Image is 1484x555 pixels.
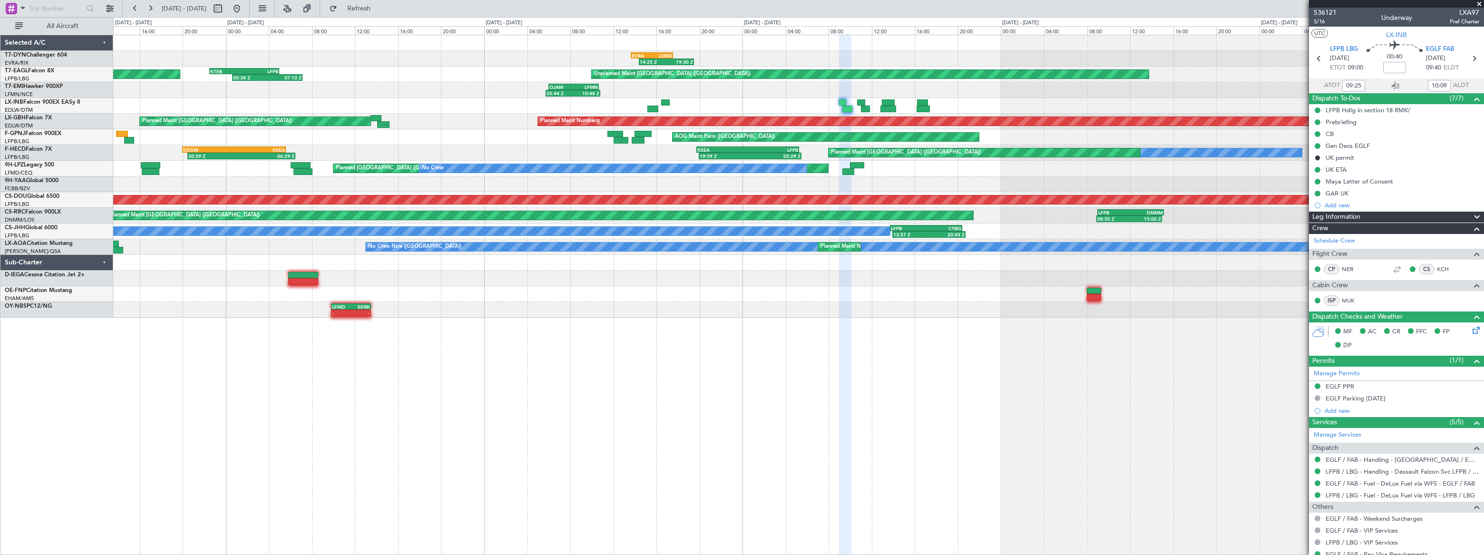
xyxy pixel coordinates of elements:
div: EVRA [632,53,652,58]
div: Add new [1325,201,1479,209]
div: 16:00 [398,26,441,35]
span: Crew [1312,223,1328,234]
div: Gen Decs EGLF [1326,142,1370,150]
div: UK permit [1326,154,1354,162]
div: EGLF PPR [1326,382,1354,390]
div: 20:00 [183,26,226,35]
div: LFMD [332,304,351,310]
span: (5/5) [1450,417,1464,427]
div: 20:29 Z [188,153,241,159]
div: 04:00 [527,26,571,35]
span: ALDT [1453,81,1469,90]
span: T7-EMI [5,84,23,89]
div: CYBG [926,225,961,231]
div: 00:00 [484,26,527,35]
div: 12:00 [355,26,398,35]
a: 9H-LPZLegacy 500 [5,162,54,168]
a: 9H-YAAGlobal 5000 [5,178,59,184]
span: EGLF FAB [1426,45,1454,54]
div: LFPB [244,68,279,74]
span: 536121 [1314,8,1337,18]
div: KSEA [234,147,285,153]
a: [PERSON_NAME]/QSA [5,248,61,255]
span: [DATE] - [DATE] [162,4,206,13]
a: Manage Services [1314,430,1361,440]
div: 00:00 [1259,26,1303,35]
div: 00:00 [742,26,786,35]
div: [DATE] - [DATE] [486,19,522,27]
div: KTEB [210,68,244,74]
div: 16:00 [140,26,183,35]
a: EGLF / FAB - Weekend Surcharges [1326,515,1423,523]
div: 04:00 [1044,26,1087,35]
span: FP [1443,327,1450,337]
input: --:-- [1428,80,1451,91]
span: Dispatch To-Dos [1312,93,1360,104]
div: 20:00 [1216,26,1259,35]
span: 9H-LPZ [5,162,24,168]
div: No Crew [422,161,444,175]
div: LEMD [652,53,673,58]
div: 05:44 Z [547,90,573,96]
div: 00:00 [226,26,269,35]
div: LFPB Hdlg in section 18 RMK/ [1326,106,1410,114]
div: [DATE] - [DATE] [115,19,152,27]
a: LFPB/LBG [5,232,29,239]
div: 20:00 [441,26,484,35]
a: Manage Permits [1314,369,1360,379]
div: 08:00 [1087,26,1131,35]
span: F-HECD [5,146,26,152]
div: 19:30 Z [666,59,693,65]
div: 04:00 [269,26,312,35]
span: CR [1392,327,1400,337]
a: OE-FNPCitation Mustang [5,288,72,293]
a: LX-AOACitation Mustang [5,241,73,246]
div: Planned Maint Nice ([GEOGRAPHIC_DATA]) [820,240,927,254]
a: CS-DOUGlobal 6500 [5,194,59,199]
div: 08:55 Z [1097,216,1129,222]
a: LFMN/NCE [5,91,33,98]
div: EGLF Parking [DATE] [1326,394,1386,402]
span: LX-INB [5,99,23,105]
div: 16:00 [1173,26,1217,35]
span: OY-NBS [5,303,27,309]
span: All Aircraft [25,23,100,29]
button: Refresh [325,1,382,16]
a: LFPB/LBG [5,201,29,208]
span: Dispatch Checks and Weather [1312,312,1403,322]
span: MF [1343,327,1352,337]
span: T7-DYN [5,52,26,58]
input: Trip Number [29,1,84,16]
div: 10:48 Z [573,90,599,96]
div: LFPB [748,147,798,153]
span: Pref Charter [1450,18,1479,26]
div: [DATE] - [DATE] [744,19,781,27]
span: (7/7) [1450,93,1464,103]
div: 05:29 Z [750,153,801,159]
div: CS [1419,264,1435,274]
div: LFPB [1098,210,1131,215]
span: CS-RRC [5,209,25,215]
div: CB [1326,130,1334,138]
span: CS-JHH [5,225,25,231]
a: LX-GBHFalcon 7X [5,115,52,121]
span: CS-DOU [5,194,27,199]
div: ISP [1324,295,1339,306]
div: - [332,310,351,316]
div: 06:29 Z [242,153,294,159]
div: UK ETA [1326,166,1347,174]
span: Permits [1312,356,1335,367]
div: 20:00 [700,26,743,35]
span: (1/1) [1450,355,1464,365]
div: 08:00 [570,26,614,35]
div: KSEA [697,147,748,153]
div: No Crew Nice ([GEOGRAPHIC_DATA]) [368,240,461,254]
a: T7-EMIHawker 900XP [5,84,63,89]
div: OJAM [549,84,574,90]
div: 08:00 [312,26,355,35]
a: OY-NBSPC12/NG [5,303,52,309]
span: LXA97 [1450,8,1479,18]
span: F-GPNJ [5,131,25,136]
div: Planned Maint [GEOGRAPHIC_DATA] ([GEOGRAPHIC_DATA]) [142,114,292,128]
span: Others [1312,502,1333,513]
